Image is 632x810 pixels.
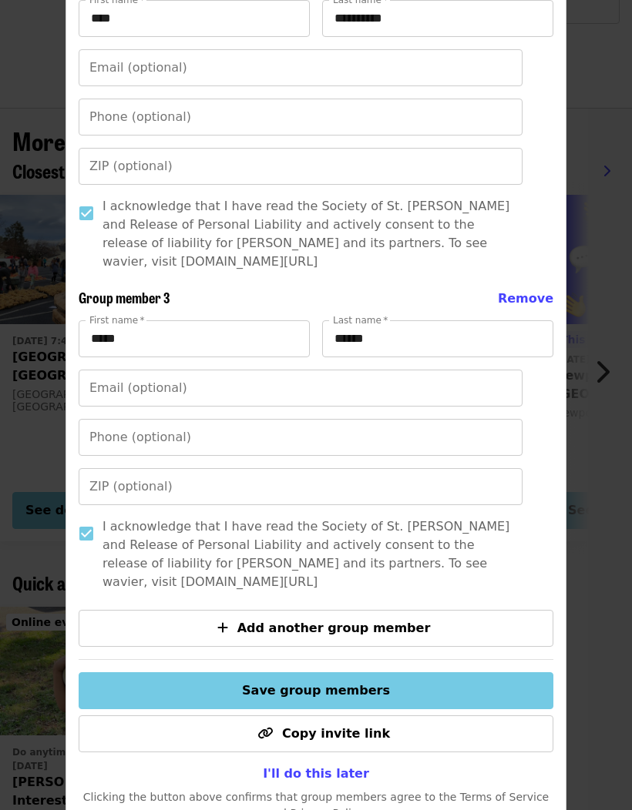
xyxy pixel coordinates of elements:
[79,419,523,456] input: Phone (optional)
[498,290,553,308] button: Remove
[79,148,523,185] input: ZIP (optional)
[79,672,553,709] button: Save group members
[79,287,170,307] span: Group member 3
[79,49,523,86] input: Email (optional)
[333,316,388,325] label: Last name
[89,316,145,325] label: First name
[322,320,553,357] input: Last name
[263,766,369,781] span: I'll do this later
[103,197,514,271] span: I acknowledge that I have read the Society of St. [PERSON_NAME] and Release of Personal Liability...
[257,726,273,741] i: link icon
[79,468,523,505] input: ZIP (optional)
[79,370,523,407] input: Email (optional)
[242,683,390,698] span: Save group members
[237,621,431,635] span: Add another group member
[498,291,553,306] span: Remove
[79,715,553,752] button: Copy invite link
[79,320,310,357] input: First name
[79,99,523,136] input: Phone (optional)
[250,758,382,789] button: I'll do this later
[79,610,553,647] button: Add another group member
[103,517,514,591] span: I acknowledge that I have read the Society of St. [PERSON_NAME] and Release of Personal Liability...
[282,726,390,741] span: Copy invite link
[217,621,228,635] i: plus icon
